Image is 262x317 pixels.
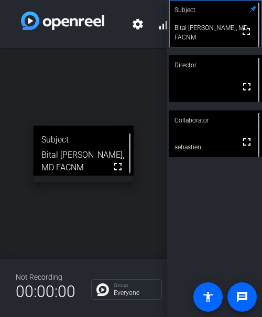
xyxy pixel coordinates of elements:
div: Collaborator [169,110,262,130]
mat-icon: fullscreen [241,136,253,148]
p: Everyone [114,290,156,296]
img: Chat Icon [96,283,109,296]
mat-icon: message [236,291,248,303]
mat-icon: fullscreen [240,25,253,38]
mat-icon: fullscreen [241,80,253,93]
mat-icon: settings [132,18,144,30]
div: Subject [34,126,134,154]
mat-icon: fullscreen [112,160,124,173]
mat-icon: accessibility [202,291,214,303]
span: 00:00:00 [16,279,75,304]
button: signal_cellular_alt [150,12,176,37]
img: white-gradient.svg [21,12,104,30]
p: Group [114,283,156,288]
span: SNMMI Bital [PERSON_NAME] [104,12,125,37]
div: Director [169,55,262,75]
div: Not Recording [16,272,75,283]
